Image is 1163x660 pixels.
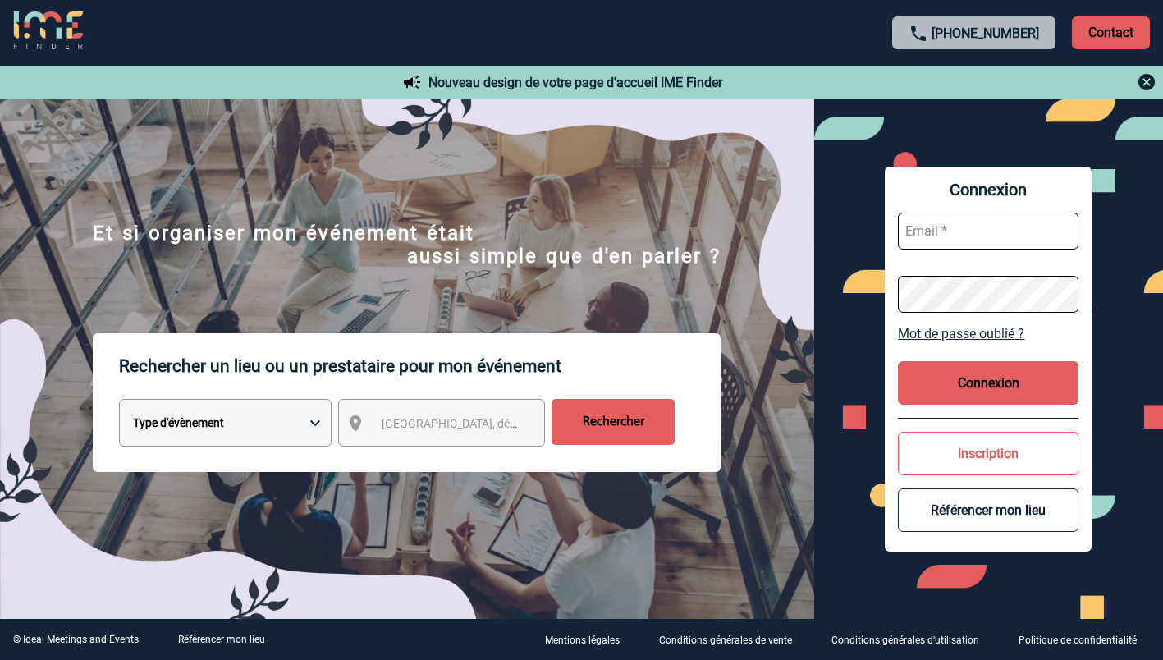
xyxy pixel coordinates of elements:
input: Rechercher [552,399,675,445]
span: Connexion [898,180,1078,199]
a: Politique de confidentialité [1005,632,1163,648]
span: [GEOGRAPHIC_DATA], département, région... [382,417,610,430]
a: [PHONE_NUMBER] [932,25,1039,41]
input: Email * [898,213,1078,250]
a: Conditions générales de vente [646,632,818,648]
button: Inscription [898,432,1078,475]
p: Politique de confidentialité [1019,635,1137,647]
p: Conditions générales de vente [659,635,792,647]
img: call-24-px.png [909,24,928,44]
div: © Ideal Meetings and Events [13,634,139,645]
p: Rechercher un lieu ou un prestataire pour mon événement [119,333,721,399]
p: Mentions légales [545,635,620,647]
a: Conditions générales d'utilisation [818,632,1005,648]
button: Référencer mon lieu [898,488,1078,532]
a: Référencer mon lieu [178,634,265,645]
p: Conditions générales d'utilisation [831,635,979,647]
a: Mot de passe oublié ? [898,326,1078,341]
a: Mentions légales [532,632,646,648]
p: Contact [1072,16,1150,49]
button: Connexion [898,361,1078,405]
